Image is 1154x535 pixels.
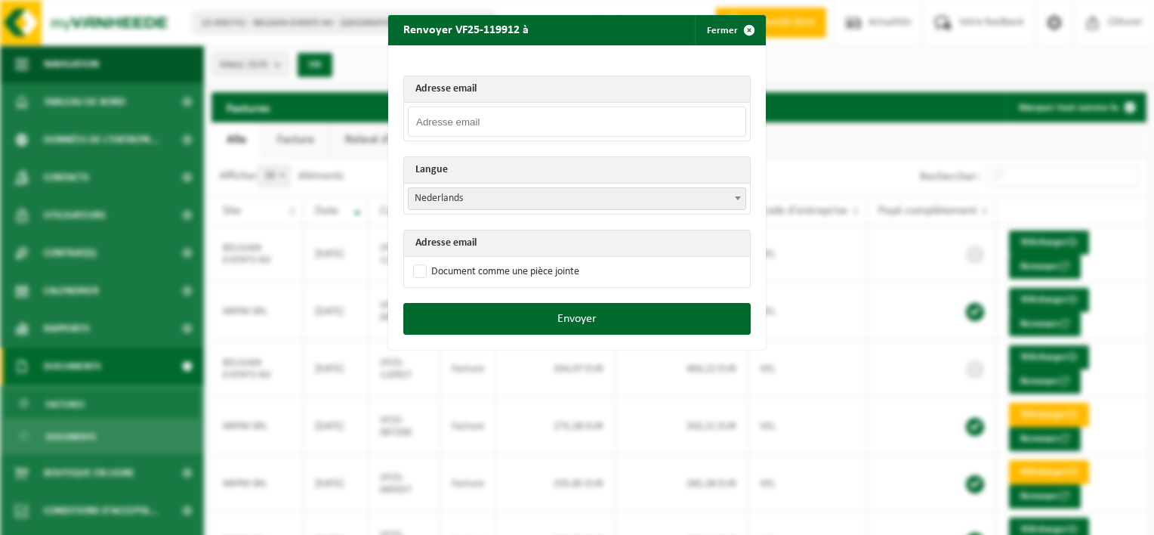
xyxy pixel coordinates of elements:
[408,187,746,210] span: Nederlands
[408,107,746,137] input: Adresse email
[410,261,579,283] label: Document comme une pièce jointe
[404,157,750,184] th: Langue
[695,15,764,45] button: Fermer
[409,188,745,209] span: Nederlands
[404,230,750,257] th: Adresse email
[404,76,750,103] th: Adresse email
[388,15,544,44] h2: Renvoyer VF25-119912 à
[403,303,751,335] button: Envoyer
